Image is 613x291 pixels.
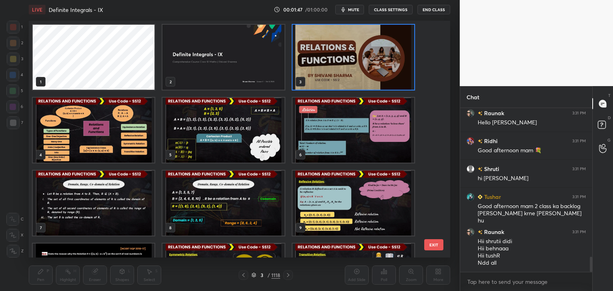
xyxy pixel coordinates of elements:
[572,195,586,199] div: 3:31 PM
[478,167,482,171] img: no-rating-badge.077c3623.svg
[424,239,443,250] button: EXIT
[572,167,586,171] div: 3:31 PM
[6,213,24,226] div: C
[335,5,364,14] button: mute
[293,98,414,163] img: 1759485700HUZ5KC.pdf
[258,273,266,277] div: 3
[467,137,475,145] img: 4bcff35ece114a018c912bf8bde5a2ca.jpg
[7,53,23,65] div: 3
[608,92,611,98] p: T
[460,87,486,108] p: Chat
[7,116,23,129] div: 7
[478,230,482,234] img: no-rating-badge.077c3623.svg
[417,5,450,14] button: End Class
[467,109,475,117] img: 99599b5805824bffb262b24888d85f80.jpg
[29,21,436,258] div: grid
[460,108,592,272] div: grid
[293,171,414,236] img: 1759485700HUZ5KC.pdf
[7,37,23,49] div: 2
[6,69,23,81] div: 4
[482,137,498,145] h6: Ridhi
[162,98,284,163] img: 1759485700HUZ5KC.pdf
[478,139,482,144] img: no-rating-badge.077c3623.svg
[7,245,24,258] div: Z
[162,171,284,236] img: 1759485700HUZ5KC.pdf
[478,195,482,199] img: Learner_Badge_beginner_1_8b307cf2a0.svg
[467,165,475,173] img: default.png
[293,25,414,90] img: 1759485700HUZ5KC.pdf
[482,165,499,173] h6: Shruti
[478,238,586,267] div: Hii shrutii didi Hii behnaaa Hii tushR Ndd all
[608,115,611,121] p: D
[572,139,586,144] div: 3:31 PM
[478,175,586,183] div: hi [PERSON_NAME]
[572,230,586,234] div: 3:31 PM
[6,229,24,242] div: X
[467,228,475,236] img: 99599b5805824bffb262b24888d85f80.jpg
[482,228,504,236] h6: Raunak
[482,193,501,201] h6: Tushar
[369,5,413,14] button: CLASS SETTINGS
[482,109,504,117] h6: Raunak
[7,21,23,33] div: 1
[162,25,284,90] img: 1512eda0-a03f-11f0-a2df-d2b3c2d47454.jpg
[6,85,23,97] div: 5
[467,193,475,201] img: ac3344de5e374b608f8d9821b6a38ac4.jpg
[29,5,45,14] div: LIVE
[478,203,586,225] div: Good afternoon mam 2 class ka backlog [PERSON_NAME] krne [PERSON_NAME] hu
[478,119,586,127] div: Hello [PERSON_NAME]
[478,147,586,155] div: Good afternoon mam 💐
[33,98,154,163] img: 1759485700HUZ5KC.pdf
[33,171,154,236] img: 1759485700HUZ5KC.pdf
[6,100,23,113] div: 6
[478,111,482,116] img: no-rating-badge.077c3623.svg
[572,111,586,116] div: 3:31 PM
[49,6,103,14] h4: Definite Integrals - IX
[267,273,270,277] div: /
[271,271,280,279] div: 1118
[607,137,611,143] p: G
[348,7,359,12] span: mute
